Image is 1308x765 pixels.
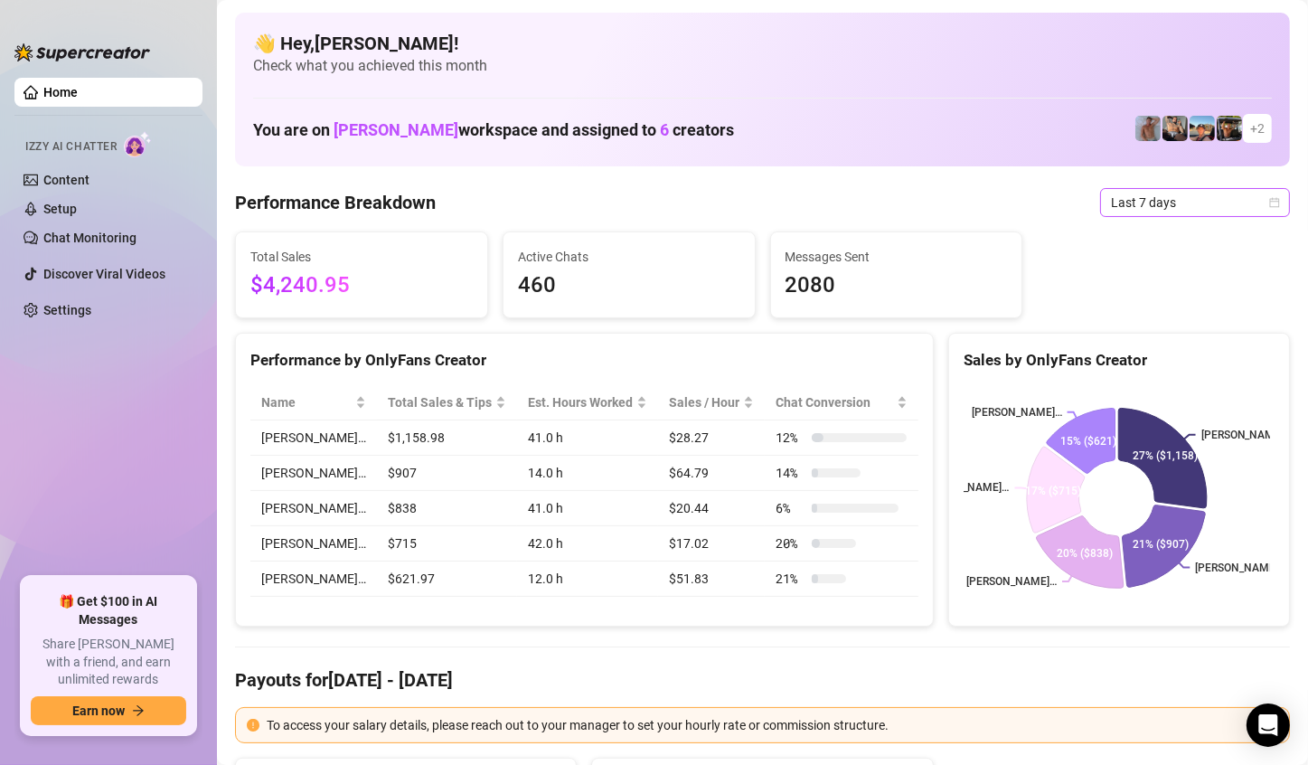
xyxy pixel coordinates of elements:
[776,428,805,448] span: 12 %
[250,491,377,526] td: [PERSON_NAME]…
[776,392,892,412] span: Chat Conversion
[1111,189,1279,216] span: Last 7 days
[250,456,377,491] td: [PERSON_NAME]…
[43,231,136,245] a: Chat Monitoring
[517,562,658,597] td: 12.0 h
[334,120,458,139] span: [PERSON_NAME]
[776,498,805,518] span: 6 %
[31,696,186,725] button: Earn nowarrow-right
[1162,116,1188,141] img: George
[1200,429,1291,441] text: [PERSON_NAME]…
[517,456,658,491] td: 14.0 h
[25,138,117,156] span: Izzy AI Chatter
[658,385,765,420] th: Sales / Hour
[253,120,734,140] h1: You are on workspace and assigned to creators
[971,406,1061,419] text: [PERSON_NAME]…
[31,593,186,628] span: 🎁 Get $100 in AI Messages
[132,704,145,717] span: arrow-right
[250,247,473,267] span: Total Sales
[250,562,377,597] td: [PERSON_NAME]…
[14,43,150,61] img: logo-BBDzfeDw.svg
[776,569,805,589] span: 21 %
[786,269,1008,303] span: 2080
[377,491,517,526] td: $838
[250,269,473,303] span: $4,240.95
[377,562,517,597] td: $621.97
[1269,197,1280,208] span: calendar
[918,482,1009,495] text: [PERSON_NAME]…
[658,456,765,491] td: $64.79
[1135,116,1161,141] img: Joey
[377,385,517,420] th: Total Sales & Tips
[250,526,377,562] td: [PERSON_NAME]…
[247,719,259,732] span: exclamation-circle
[72,704,125,718] span: Earn now
[1247,704,1290,747] div: Open Intercom Messenger
[518,269,740,303] span: 460
[43,267,165,281] a: Discover Viral Videos
[377,526,517,562] td: $715
[250,420,377,456] td: [PERSON_NAME]…
[776,463,805,483] span: 14 %
[966,575,1057,588] text: [PERSON_NAME]…
[528,392,633,412] div: Est. Hours Worked
[786,247,1008,267] span: Messages Sent
[518,247,740,267] span: Active Chats
[765,385,917,420] th: Chat Conversion
[517,526,658,562] td: 42.0 h
[31,636,186,689] span: Share [PERSON_NAME] with a friend, and earn unlimited rewards
[1190,116,1215,141] img: Zach
[250,385,377,420] th: Name
[377,456,517,491] td: $907
[250,348,918,373] div: Performance by OnlyFans Creator
[669,392,739,412] span: Sales / Hour
[124,131,152,157] img: AI Chatter
[658,526,765,562] td: $17.02
[517,491,658,526] td: 41.0 h
[517,420,658,456] td: 41.0 h
[1195,562,1285,574] text: [PERSON_NAME]…
[658,562,765,597] td: $51.83
[253,31,1272,56] h4: 👋 Hey, [PERSON_NAME] !
[660,120,669,139] span: 6
[261,392,352,412] span: Name
[658,491,765,526] td: $20.44
[658,420,765,456] td: $28.27
[1250,118,1265,138] span: + 2
[1217,116,1242,141] img: Nathan
[267,715,1278,735] div: To access your salary details, please reach out to your manager to set your hourly rate or commis...
[377,420,517,456] td: $1,158.98
[43,202,77,216] a: Setup
[235,667,1290,693] h4: Payouts for [DATE] - [DATE]
[43,303,91,317] a: Settings
[964,348,1275,373] div: Sales by OnlyFans Creator
[776,534,805,553] span: 20 %
[253,56,1272,76] span: Check what you achieved this month
[235,190,436,215] h4: Performance Breakdown
[388,392,492,412] span: Total Sales & Tips
[43,173,89,187] a: Content
[43,85,78,99] a: Home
